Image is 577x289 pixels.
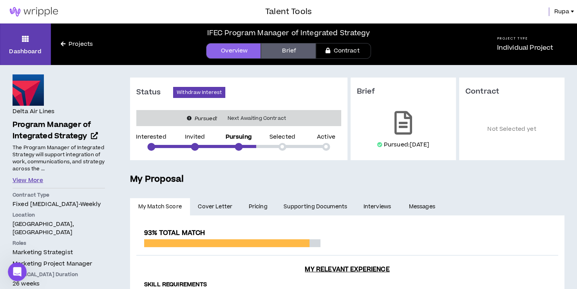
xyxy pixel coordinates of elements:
h5: Project Type [497,36,553,41]
p: Location [13,211,105,219]
p: Pursuing [226,134,252,140]
button: View More [13,176,43,185]
a: Program Manager of Integrated Strategy [13,119,105,142]
a: Projects [51,40,103,49]
h3: Talent Tools [265,6,312,18]
h3: Brief [357,87,450,96]
p: Not Selected yet [465,108,558,151]
a: Messages [401,198,445,215]
p: [MEDICAL_DATA] Duration [13,271,105,278]
p: Invited [185,134,205,140]
span: Rupa [554,7,569,16]
a: Overview [206,43,261,59]
p: Active [317,134,335,140]
p: Interested [136,134,166,140]
h5: My Proposal [130,173,564,186]
span: Marketing Strategist [13,248,73,256]
h3: Status [136,88,173,97]
p: Pursued: [DATE] [384,141,429,149]
a: Interviews [355,198,401,215]
p: [GEOGRAPHIC_DATA], [GEOGRAPHIC_DATA] [13,220,105,237]
h3: Contract [465,87,558,96]
div: IFEC Program Manager of Integrated Strategy [207,28,370,38]
span: Cover Letter [198,202,232,211]
a: Pricing [241,198,276,215]
span: 93% Total Match [144,228,205,238]
a: Brief [261,43,316,59]
p: Selected [270,134,295,140]
h4: Delta Air Lines [13,107,54,116]
a: Supporting Documents [275,198,355,215]
p: 26 weeks [13,280,105,288]
iframe: Intercom live chat [8,262,27,281]
p: The Program Manager of Integrated Strategy will support integration of work, communications, and ... [13,143,105,173]
button: Withdraw Interest [173,87,225,98]
a: My Match Score [130,198,190,215]
p: Roles [13,240,105,247]
p: Individual Project [497,43,553,52]
span: Next Awaiting Contract [223,114,291,122]
p: Dashboard [9,47,42,56]
a: Contract [316,43,371,59]
span: Marketing Project Manager [13,260,92,268]
span: Fixed [MEDICAL_DATA] - weekly [13,200,101,208]
h4: Skill Requirements [144,281,550,289]
p: Contract Type [13,191,105,199]
span: Program Manager of Integrated Strategy [13,119,91,141]
h3: My Relevant Experience [136,266,558,273]
i: Pursued! [195,115,217,122]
